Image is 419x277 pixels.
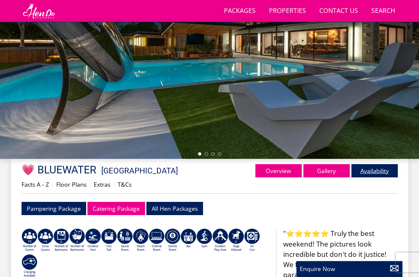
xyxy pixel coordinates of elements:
img: AD_4nXcD28i7jRPtnffojShAeSxwO1GDluIWQfdj7EdbV9HCbC4PnJXXNHsdbXgaJTXwrw7mtdFDc6E2-eEEQ6dq-IRlK6dg9... [181,228,196,252]
img: AD_4nXdbpp640i7IVFfqLTtqWv0Ghs4xmNECk-ef49VdV_vDwaVrQ5kQ5qbfts81iob6kJkelLjJ-SykKD7z1RllkDxiBG08n... [53,228,69,252]
img: AD_4nXdrZMsjcYNLGsKuA84hRzvIbesVCpXJ0qqnwZoX5ch9Zjv73tWe4fnFRs2gJ9dSiUubhZXckSJX_mqrZBmYExREIfryF... [165,228,181,252]
img: AD_4nXcpX5uDwed6-YChlrI2BYOgXwgg3aqYHOhRm0XfZB-YtQW2NrmeCr45vGAfVKUq4uWnc59ZmEsEzoF5o39EWARlT1ewO... [101,228,117,252]
a: Gallery [303,164,350,177]
a: Facts A - Z [22,180,49,188]
a: Contact Us [317,4,361,19]
a: T&Cs [118,180,131,188]
img: AD_4nXfP_KaKMqx0g0JgutHT0_zeYI8xfXvmwo0MsY3H4jkUzUYMTusOxEa3Skhnz4D7oQ6oXH13YSgM5tXXReEg6aaUXi7Eu... [37,228,53,252]
img: AD_4nXdy80iSjCynZgp29lWvkpTILeclg8YjJKv1pVSnYy6pdgZMZw8lkwWT-Dwgqgr9zI5TRKmCwPr_y-uqUpPAofcrA2jOY... [22,228,37,252]
img: AD_4nXeeKAYjkuG3a2x-X3hFtWJ2Y0qYZCJFBdSEqgvIh7i01VfeXxaPOSZiIn67hladtl6xx588eK4H21RjCP8uLcDwdSe_I... [69,228,85,252]
a: All Hen Packages [146,202,203,215]
a: [GEOGRAPHIC_DATA] [101,166,178,175]
img: AD_4nXd2nb48xR8nvNoM3_LDZbVoAMNMgnKOBj_-nFICa7dvV-HbinRJhgdpEvWfsaax6rIGtCJThxCG8XbQQypTL5jAHI8VF... [149,228,165,252]
p: Enquire Now [300,264,399,273]
a: Pampering Package [22,202,86,215]
img: AD_4nXcSUJas-BlT57PxdziqKXNqU2nvMusKos-4cRe8pa-QY3P6IVIgC5RML9h_LGXlwoRg2t7SEUB0SfVPHaSZ3jT_THfm5... [196,228,212,252]
a: 💗 BLUEWATER [22,163,99,176]
a: Catering Package [87,202,145,215]
span: - [99,166,178,175]
img: AD_4nXdPSBEaVp0EOHgjd_SfoFIrFHWGUlnM1gBGEyPIIFTzO7ltJfOAwWr99H07jkNDymzSoP9drf0yfO4PGVIPQURrO1qZm... [85,228,101,252]
a: Properties [266,4,309,19]
a: Packages [221,4,258,19]
img: AD_4nXe7_8LrJK20fD9VNWAdfykBvHkWcczWBt5QOadXbvIwJqtaRaRf-iI0SeDpMmH1MdC9T1Vy22FMXzzjMAvSuTB5cJ7z5... [228,228,244,252]
span: 💗 BLUEWATER [22,163,96,176]
img: AD_4nXdwraYVZ2fjjsozJ3MSjHzNlKXAQZMDIkuwYpBVn5DeKQ0F0MOgTPfN16CdbbfyNhSuQE5uMlSrE798PV2cbmCW5jN9_... [244,228,260,252]
img: AD_4nXdjbGEeivCGLLmyT_JEP7bTfXsjgyLfnLszUAQeQ4RcokDYHVBt5R8-zTDbAVICNoGv1Dwc3nsbUb1qR6CAkrbZUeZBN... [117,228,133,252]
img: AD_4nXfjdDqPkGBf7Vpi6H87bmAUe5GYCbodrAbU4sf37YN55BCjSXGx5ZgBV7Vb9EJZsXiNVuyAiuJUB3WVt-w9eJ0vaBcHg... [212,228,228,252]
a: Search [369,4,398,19]
a: Extras [94,180,110,188]
a: Overview [255,164,302,177]
a: Floor Plans [56,180,86,188]
a: Availability [351,164,398,177]
img: AD_4nXfh4yq7wy3TnR9nYbT7qSJSizMs9eua0Gz0e42tr9GU5ZWs1NGxqu2z1BhO7LKQmMaABcGcqPiKlouEgNjsmfGBWqxG-... [133,228,149,252]
img: Hen Do Packages [22,3,56,19]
